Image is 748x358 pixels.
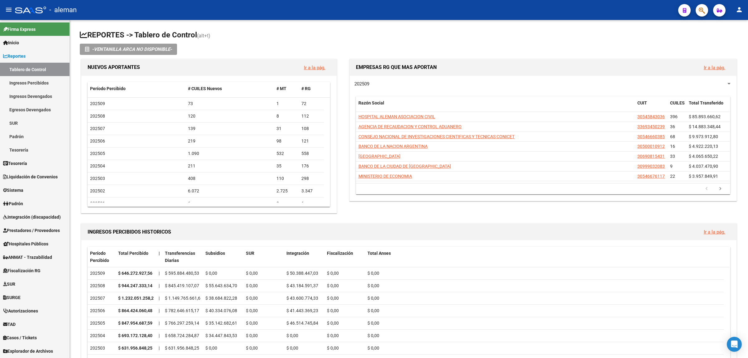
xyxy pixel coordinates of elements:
[80,44,177,55] button: -VENTANILLA ARCA NO DISPONIBLE-
[286,271,318,276] span: $ 50.388.447,03
[701,186,712,192] a: go to previous page
[205,346,217,351] span: $ 0,00
[301,138,321,145] div: 121
[324,247,365,267] datatable-header-cell: Fiscalización
[185,82,274,95] datatable-header-cell: # CUILES Nuevos
[276,100,296,107] div: 1
[90,188,105,193] span: 202502
[159,333,160,338] span: |
[90,320,113,327] div: 202505
[165,251,195,263] span: Transferencias Diarias
[276,175,296,182] div: 110
[80,30,738,41] h1: REPORTES -> Tablero de Control
[365,247,724,267] datatable-header-cell: Total Anses
[699,226,730,238] button: Ir a la pág.
[670,100,685,105] span: CUILES
[90,176,105,181] span: 202503
[286,333,298,338] span: $ 0,00
[90,138,105,143] span: 202506
[670,144,675,149] span: 16
[3,160,27,167] span: Tesorería
[637,174,665,179] span: 30546676117
[637,164,665,169] span: 30999032083
[358,114,435,119] span: HOSPITAL ALEMAN ASOCIACION CIVIL
[356,64,437,70] span: EMPRESAS RG QUE MAS APORTAN
[165,296,203,301] span: $ 1.149.765.661,68
[90,270,113,277] div: 202509
[90,151,105,156] span: 202505
[327,251,353,256] span: Fiscalización
[301,113,321,120] div: 112
[118,296,156,301] strong: $ 1.232.051.258,29
[205,283,237,288] span: $ 55.643.634,70
[670,174,675,179] span: 22
[274,82,299,95] datatable-header-cell: # MT
[286,251,309,256] span: Integración
[367,296,379,301] span: $ 0,00
[668,96,686,117] datatable-header-cell: CUILES
[301,86,311,91] span: # RG
[301,187,321,195] div: 3.347
[3,173,58,180] span: Liquidación de Convenios
[367,321,379,326] span: $ 0,00
[90,114,105,119] span: 202508
[689,154,718,159] span: $ 4.065.650,22
[276,187,296,195] div: 2.725
[90,307,113,314] div: 202506
[3,321,16,328] span: TAD
[205,308,237,313] span: $ 40.334.076,08
[3,348,53,355] span: Explorador de Archivos
[637,134,665,139] span: 30546660385
[205,333,237,338] span: $ 34.447.843,53
[205,321,237,326] span: $ 35.142.682,61
[205,251,225,256] span: Subsidios
[327,321,339,326] span: $ 0,00
[276,162,296,170] div: 35
[704,229,725,235] a: Ir a la pág.
[304,65,325,70] a: Ir a la pág.
[367,308,379,313] span: $ 0,00
[327,283,339,288] span: $ 0,00
[301,150,321,157] div: 558
[637,114,665,119] span: 30545843036
[276,200,296,207] div: 0
[358,124,462,129] span: AGENCIA DE RECAUDACION Y CONTROL ADUANERO
[689,164,718,169] span: $ 4.037.470,90
[156,247,162,267] datatable-header-cell: |
[637,100,647,105] span: CUIT
[159,296,160,301] span: |
[689,124,721,129] span: $ 14.883.348,44
[246,333,258,338] span: $ 0,00
[165,283,199,288] span: $ 845.419.107,07
[301,175,321,182] div: 298
[689,114,721,119] span: $ 85.893.660,62
[3,281,15,288] span: SUR
[188,162,271,170] div: 211
[246,283,258,288] span: $ 0,00
[276,138,296,145] div: 98
[197,33,210,39] span: (alt+t)
[286,283,318,288] span: $ 43.184.591,37
[188,200,271,207] div: 6
[299,82,324,95] datatable-header-cell: # RG
[165,308,199,313] span: $ 782.646.615,17
[243,247,284,267] datatable-header-cell: SUR
[90,282,113,289] div: 202508
[159,321,160,326] span: |
[301,125,321,132] div: 108
[367,346,379,351] span: $ 0,00
[90,345,113,352] div: 202503
[165,346,199,351] span: $ 631.956.848,25
[90,295,113,302] div: 202507
[118,271,152,276] strong: $ 646.272.927,56
[301,100,321,107] div: 72
[367,251,391,256] span: Total Anses
[727,337,742,352] div: Open Intercom Messenger
[3,200,23,207] span: Padrón
[689,134,718,139] span: $ 9.973.912,80
[3,267,41,274] span: Fiscalización RG
[118,283,152,288] strong: $ 944.247.333,14
[3,240,48,247] span: Hospitales Públicos
[358,154,400,159] span: [GEOGRAPHIC_DATA]
[246,251,254,256] span: SUR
